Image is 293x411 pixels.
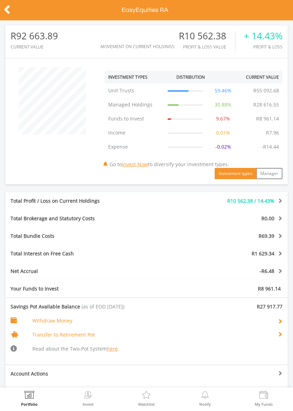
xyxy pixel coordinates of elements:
a: Notify [199,391,211,406]
div: Go to to diversify your investment types. [99,64,288,179]
div: Movement on Current Holdings: [100,44,175,49]
span: R1 629.34 [252,250,274,257]
div: Your Funds to Invest [5,285,146,292]
img: View Funds [258,391,269,401]
td: -R14.44 [258,140,282,154]
td: Income [105,126,164,140]
div: Profit & Loss Value [179,45,235,49]
span: R8 961.14 [258,285,281,292]
span: Transfer to Retirement Pot [32,331,95,338]
span: Withdraw Money [32,317,72,324]
label: My Funds [255,402,273,406]
button: Manager [256,168,282,179]
img: Invest Now [83,391,93,401]
td: 59.46% [208,84,238,98]
div: Total Profit / Loss on Current Holdings [5,197,170,204]
span: Savings Pot Available Balance [11,303,80,310]
td: R7.96 [262,126,282,140]
th: Current Value [238,71,282,84]
div: Total Brokerage and Statutory Costs [5,215,170,222]
img: View Portfolio [24,391,35,401]
div: Profit & Loss [244,45,282,49]
div: + 14.43% [244,31,282,41]
label: Watchlist [138,402,155,406]
a: My Funds [255,391,273,406]
td: R55 092.68 [250,84,282,98]
span: R0.00 [261,215,274,222]
td: Funds to Invest [105,112,164,126]
th: Investment Types [105,71,164,84]
div: R10 562.38 [179,31,235,41]
td: Expense [105,140,164,154]
div: R27 917.77 [146,303,288,310]
span: R10 562.38 / 14.43% [227,197,274,204]
span: R69.39 [259,233,274,239]
a: Invest Now [122,161,148,168]
span: Read about the Two-Pot System [32,345,118,352]
img: Watchlist [141,391,152,401]
div: Distribution [176,74,205,80]
div: Account Actions [5,370,146,377]
span: -R6.48 [260,268,274,274]
label: Invest [83,402,93,406]
button: Investment types [215,168,256,179]
div: R92 663.89 [11,31,58,41]
a: Portfolio [21,391,38,406]
td: -0.02% [208,140,238,154]
div: Total Interest on Free Cash [5,250,170,257]
a: Invest [83,391,93,406]
label: Portfolio [21,402,38,406]
div: Net Accrual [5,268,170,275]
td: 30.88% [208,98,238,112]
td: R8 961.14 [253,112,282,126]
a: Watchlist [138,391,155,406]
a: here [107,345,118,352]
div: Total Bundle Costs [5,233,170,240]
td: Managed Holdings [105,98,164,112]
img: View Notifications [200,391,210,401]
td: Unit Trusts [105,84,164,98]
div: CURRENT VALUE [11,45,58,49]
span: (as of EOD [DATE]) [82,303,124,310]
td: 9.67% [208,112,238,126]
td: R28 616.55 [250,98,282,112]
td: 0.01% [208,126,238,140]
label: Notify [199,402,211,406]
